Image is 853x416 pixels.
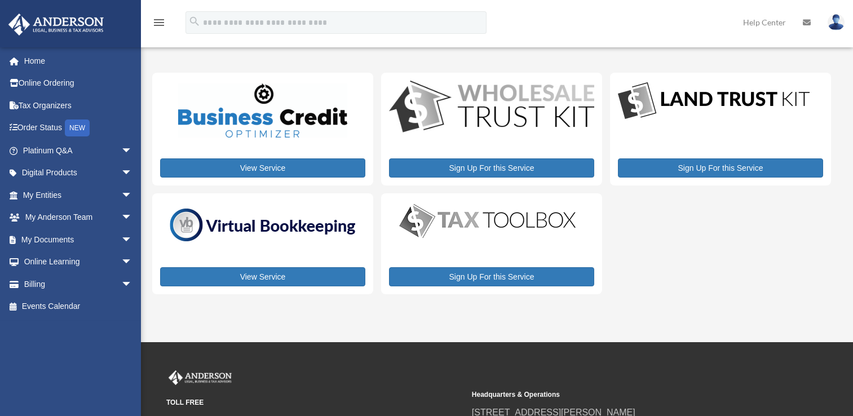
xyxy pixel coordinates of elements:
img: LandTrust_lgo-1.jpg [618,81,810,122]
span: arrow_drop_down [121,162,144,185]
a: My Entitiesarrow_drop_down [8,184,149,206]
a: Digital Productsarrow_drop_down [8,162,144,184]
i: menu [152,16,166,29]
span: arrow_drop_down [121,139,144,162]
a: My Documentsarrow_drop_down [8,228,149,251]
a: My Anderson Teamarrow_drop_down [8,206,149,229]
a: Sign Up For this Service [389,158,594,178]
span: arrow_drop_down [121,184,144,207]
img: Anderson Advisors Platinum Portal [5,14,107,36]
small: TOLL FREE [166,397,464,409]
a: Order StatusNEW [8,117,149,140]
a: menu [152,20,166,29]
a: Online Learningarrow_drop_down [8,251,149,273]
a: Billingarrow_drop_down [8,273,149,295]
span: arrow_drop_down [121,206,144,229]
span: arrow_drop_down [121,228,144,251]
i: search [188,15,201,28]
a: Online Ordering [8,72,149,95]
div: NEW [65,120,90,136]
img: taxtoolbox_new-1.webp [389,201,586,241]
small: Headquarters & Operations [472,389,770,401]
a: Sign Up For this Service [389,267,594,286]
a: Home [8,50,149,72]
a: View Service [160,158,365,178]
a: Sign Up For this Service [618,158,823,178]
a: Events Calendar [8,295,149,318]
span: arrow_drop_down [121,251,144,274]
span: arrow_drop_down [121,273,144,296]
img: Anderson Advisors Platinum Portal [166,370,234,385]
img: WS-Trust-Kit-lgo-1.jpg [389,81,594,135]
a: Platinum Q&Aarrow_drop_down [8,139,149,162]
a: Tax Organizers [8,94,149,117]
a: View Service [160,267,365,286]
img: User Pic [828,14,845,30]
